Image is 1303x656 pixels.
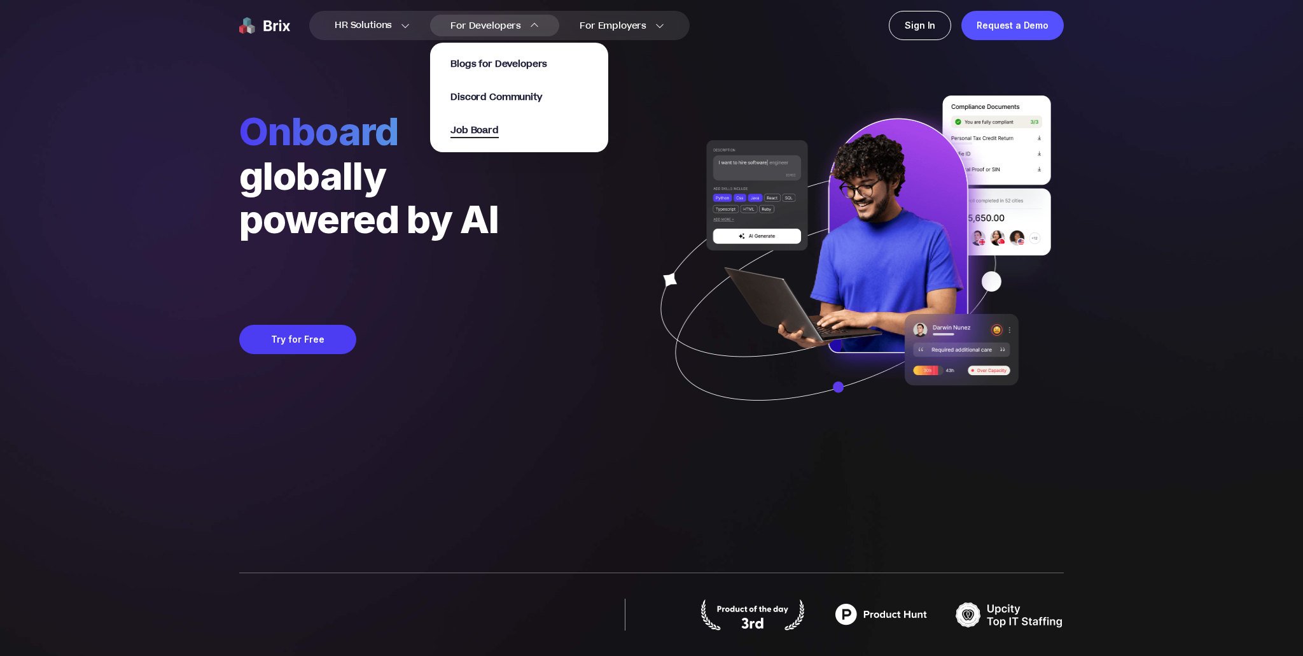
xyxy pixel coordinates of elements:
[335,15,392,36] span: HR Solutions
[699,599,807,631] img: product hunt badge
[450,124,499,138] span: Job Board
[827,599,935,631] img: product hunt badge
[239,154,638,197] div: globally
[889,11,951,40] a: Sign In
[450,90,541,104] a: Discord Community
[239,108,638,154] span: Onboard
[956,599,1064,631] img: TOP IT STAFFING
[450,57,547,71] a: Blogs for Developers
[450,123,499,137] a: Job Board
[580,19,646,32] span: For Employers
[638,96,1064,438] img: ai generate
[961,11,1064,40] a: Request a Demo
[239,325,356,354] button: Try for Free
[450,19,521,32] span: For Developers
[239,197,638,241] div: powered by AI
